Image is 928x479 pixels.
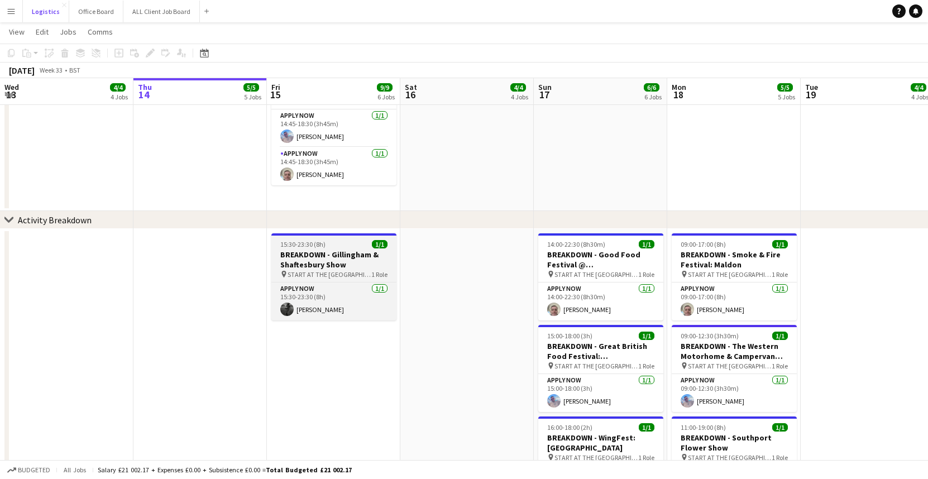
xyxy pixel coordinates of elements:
[136,88,152,101] span: 14
[288,270,371,279] span: START AT THE [GEOGRAPHIC_DATA]
[772,453,788,462] span: 1 Role
[270,88,280,101] span: 15
[83,25,117,39] a: Comms
[377,93,395,101] div: 6 Jobs
[638,270,654,279] span: 1 Role
[638,453,654,462] span: 1 Role
[243,83,259,92] span: 5/5
[803,88,818,101] span: 19
[4,82,19,92] span: Wed
[672,250,797,270] h3: BREAKDOWN - Smoke & Fire Festival: Maldon
[36,27,49,37] span: Edit
[688,362,772,370] span: START AT THE [GEOGRAPHIC_DATA]
[111,93,128,101] div: 4 Jobs
[538,325,663,412] app-job-card: 15:00-18:00 (3h)1/1BREAKDOWN - Great British Food Festival: [GEOGRAPHIC_DATA][PERSON_NAME] START ...
[547,332,592,340] span: 15:00-18:00 (3h)
[681,423,726,432] span: 11:00-19:00 (8h)
[688,453,772,462] span: START AT THE [GEOGRAPHIC_DATA]
[123,1,200,22] button: ALL Client Job Board
[271,82,280,92] span: Fri
[372,240,388,248] span: 1/1
[778,93,795,101] div: 5 Jobs
[672,325,797,412] app-job-card: 09:00-12:30 (3h30m)1/1BREAKDOWN - The Western Motorhome & Campervan Show START AT THE [GEOGRAPHIC...
[688,270,772,279] span: START AT THE [GEOGRAPHIC_DATA]
[554,270,638,279] span: START AT THE [GEOGRAPHIC_DATA]
[672,341,797,361] h3: BREAKDOWN - The Western Motorhome & Campervan Show
[37,66,65,74] span: Week 33
[639,332,654,340] span: 1/1
[244,93,261,101] div: 5 Jobs
[271,147,396,185] app-card-role: APPLY NOW1/114:45-18:30 (3h45m)[PERSON_NAME]
[911,83,926,92] span: 4/4
[98,466,352,474] div: Salary £21 002.17 + Expenses £0.00 + Subsistence £0.00 =
[3,88,19,101] span: 13
[772,332,788,340] span: 1/1
[638,362,654,370] span: 1 Role
[554,362,638,370] span: START AT THE [GEOGRAPHIC_DATA]
[547,240,605,248] span: 14:00-22:30 (8h30m)
[280,240,326,248] span: 15:30-23:30 (8h)
[538,82,552,92] span: Sun
[371,270,388,279] span: 1 Role
[60,27,76,37] span: Jobs
[644,93,662,101] div: 6 Jobs
[18,466,50,474] span: Budgeted
[271,282,396,320] app-card-role: APPLY NOW1/115:30-23:30 (8h)[PERSON_NAME]
[538,233,663,320] app-job-card: 14:00-22:30 (8h30m)1/1BREAKDOWN - Good Food Festival @ [GEOGRAPHIC_DATA] START AT THE [GEOGRAPHIC...
[510,83,526,92] span: 4/4
[377,83,393,92] span: 9/9
[31,25,53,39] a: Edit
[403,88,417,101] span: 16
[271,250,396,270] h3: BREAKDOWN - Gillingham & Shaftesbury Show
[805,82,818,92] span: Tue
[554,453,638,462] span: START AT THE [GEOGRAPHIC_DATA]
[271,109,396,147] app-card-role: APPLY NOW1/114:45-18:30 (3h45m)[PERSON_NAME]
[538,341,663,361] h3: BREAKDOWN - Great British Food Festival: [GEOGRAPHIC_DATA][PERSON_NAME]
[772,362,788,370] span: 1 Role
[538,250,663,270] h3: BREAKDOWN - Good Food Festival @ [GEOGRAPHIC_DATA]
[511,93,528,101] div: 4 Jobs
[69,1,123,22] button: Office Board
[670,88,686,101] span: 18
[681,332,739,340] span: 09:00-12:30 (3h30m)
[639,423,654,432] span: 1/1
[271,60,396,185] app-job-card: 14:45-18:30 (3h45m)2/2BUILD - Temple Newsam Food & Drink Festival START FROM THE START FROM THE G...
[110,83,126,92] span: 4/4
[538,374,663,412] app-card-role: APPLY NOW1/115:00-18:00 (3h)[PERSON_NAME]
[23,1,69,22] button: Logistics
[271,233,396,320] app-job-card: 15:30-23:30 (8h)1/1BREAKDOWN - Gillingham & Shaftesbury Show START AT THE [GEOGRAPHIC_DATA]1 Role...
[777,83,793,92] span: 5/5
[138,82,152,92] span: Thu
[405,82,417,92] span: Sat
[18,214,92,226] div: Activity Breakdown
[61,466,88,474] span: All jobs
[639,240,654,248] span: 1/1
[772,270,788,279] span: 1 Role
[672,233,797,320] app-job-card: 09:00-17:00 (8h)1/1BREAKDOWN - Smoke & Fire Festival: Maldon START AT THE [GEOGRAPHIC_DATA]1 Role...
[266,466,352,474] span: Total Budgeted £21 002.17
[9,65,35,76] div: [DATE]
[69,66,80,74] div: BST
[772,423,788,432] span: 1/1
[537,88,552,101] span: 17
[672,82,686,92] span: Mon
[9,27,25,37] span: View
[88,27,113,37] span: Comms
[672,433,797,453] h3: BREAKDOWN - Southport Flower Show
[547,423,592,432] span: 16:00-18:00 (2h)
[681,240,726,248] span: 09:00-17:00 (8h)
[55,25,81,39] a: Jobs
[538,282,663,320] app-card-role: APPLY NOW1/114:00-22:30 (8h30m)[PERSON_NAME]
[772,240,788,248] span: 1/1
[644,83,659,92] span: 6/6
[672,282,797,320] app-card-role: APPLY NOW1/109:00-17:00 (8h)[PERSON_NAME]
[672,374,797,412] app-card-role: APPLY NOW1/109:00-12:30 (3h30m)[PERSON_NAME]
[6,464,52,476] button: Budgeted
[4,25,29,39] a: View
